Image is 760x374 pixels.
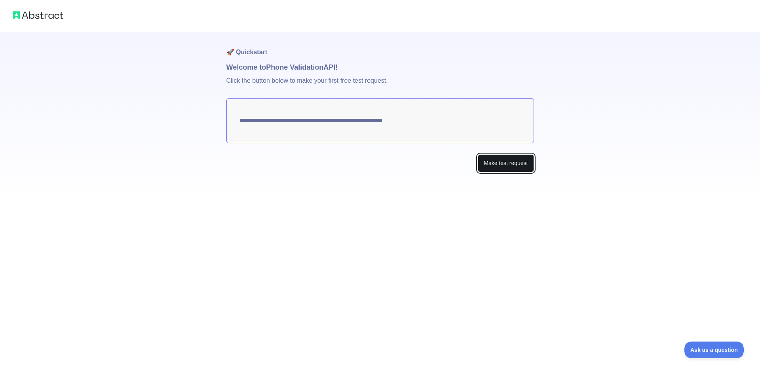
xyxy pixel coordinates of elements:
[478,154,534,172] button: Make test request
[684,342,744,358] iframe: Toggle Customer Support
[226,32,534,62] h1: 🚀 Quickstart
[226,73,534,98] p: Click the button below to make your first free test request.
[13,9,63,21] img: Abstract logo
[226,62,534,73] h1: Welcome to Phone Validation API!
